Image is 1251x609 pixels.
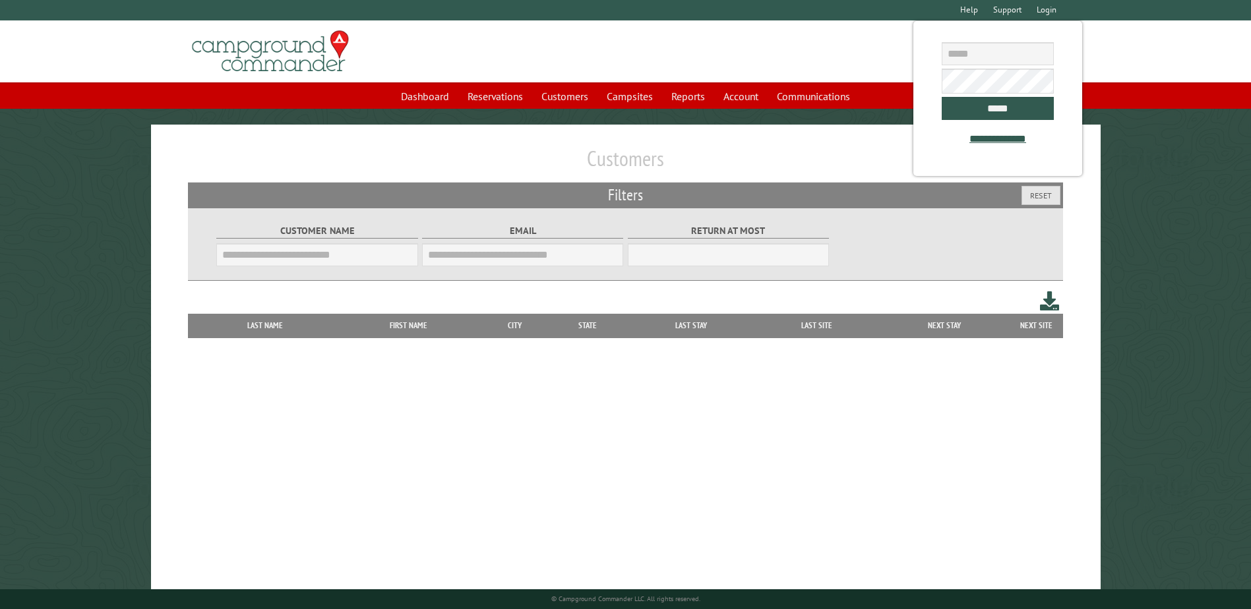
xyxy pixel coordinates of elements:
[335,314,482,337] th: First Name
[663,84,713,109] a: Reports
[551,594,700,603] small: © Campground Commander LLC. All rights reserved.
[534,84,596,109] a: Customers
[188,146,1062,182] h1: Customers
[188,183,1062,208] h2: Filters
[754,314,878,337] th: Last Site
[628,314,755,337] th: Last Stay
[879,314,1010,337] th: Next Stay
[188,26,353,77] img: Campground Commander
[716,84,766,109] a: Account
[1040,289,1059,313] a: Download this customer list (.csv)
[547,314,628,337] th: State
[769,84,858,109] a: Communications
[195,314,335,337] th: Last Name
[393,84,457,109] a: Dashboard
[599,84,661,109] a: Campsites
[628,223,829,239] label: Return at most
[1010,314,1063,337] th: Next Site
[422,223,623,239] label: Email
[482,314,547,337] th: City
[216,223,417,239] label: Customer Name
[1022,186,1060,205] button: Reset
[460,84,531,109] a: Reservations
